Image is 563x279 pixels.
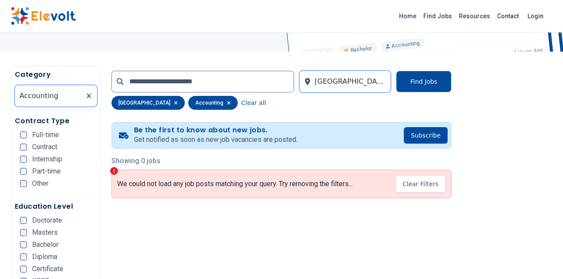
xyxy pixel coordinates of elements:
span: Diploma [32,253,57,260]
span: Internship [32,156,62,163]
h5: Education Level [15,201,97,212]
a: Home [396,9,420,23]
a: Resources [455,9,494,23]
span: Contract [32,144,57,151]
h5: Contract Type [15,116,97,126]
h4: Be the first to know about new jobs. [134,126,298,135]
input: Doctorate [20,217,27,224]
span: Full-time [32,131,59,138]
input: Bachelor [20,241,27,248]
span: Doctorate [32,217,62,224]
a: Login [522,7,549,25]
h5: Category [15,69,97,80]
a: Contact [494,9,522,23]
p: Showing 0 jobs [111,156,452,166]
span: Certificate [32,266,63,272]
input: Diploma [20,253,27,260]
button: Clear Filters [395,175,446,193]
iframe: Chat Widget [520,237,563,279]
button: Find Jobs [396,71,452,92]
input: Masters [20,229,27,236]
span: Masters [32,229,58,236]
span: Bachelor [32,241,59,248]
span: Part-time [32,168,61,175]
input: Part-time [20,168,27,175]
button: Subscribe [404,127,448,144]
p: Get notified as soon as new job vacancies are posted. [134,135,298,145]
span: Other [32,180,49,187]
button: Clear all [241,96,266,110]
input: Contract [20,144,27,151]
div: accounting [188,96,238,110]
p: We could not load any job posts matching your query. Try removing the filters... [117,180,353,188]
img: Elevolt [11,7,76,25]
input: Other [20,180,27,187]
input: Internship [20,156,27,163]
a: Find Jobs [420,9,455,23]
input: Certificate [20,266,27,272]
div: [GEOGRAPHIC_DATA] [111,96,185,110]
input: Full-time [20,131,27,138]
